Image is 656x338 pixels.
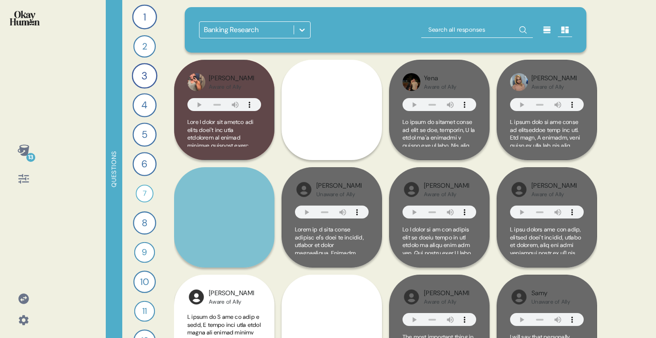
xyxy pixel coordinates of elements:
[510,288,528,306] img: l1ibTKarBSWXLOhlfT5LxFP+OttMJpPJZDKZTCbz9PgHEggSPYjZSwEAAAAASUVORK5CYII=
[209,289,254,298] div: [PERSON_NAME]
[424,74,457,83] div: Yena
[136,185,154,202] div: 7
[187,73,205,91] img: profilepic_28657166147231791.jpg
[132,63,157,88] div: 3
[510,73,528,91] img: profilepic_28329054776709779.jpg
[531,74,577,83] div: [PERSON_NAME]
[209,74,254,83] div: [PERSON_NAME]
[421,22,533,38] input: Search all responses
[316,181,361,191] div: [PERSON_NAME]
[316,191,361,198] div: Unaware of Ally
[133,271,156,293] div: 10
[133,211,156,235] div: 8
[134,301,155,322] div: 11
[10,11,40,25] img: okayhuman.3b1b6348.png
[424,191,469,198] div: Aware of Ally
[531,289,570,298] div: Samy
[531,181,577,191] div: [PERSON_NAME]
[424,181,469,191] div: [PERSON_NAME]
[531,191,577,198] div: Aware of Ally
[133,123,157,147] div: 5
[531,298,570,305] div: Unaware of Ally
[424,289,469,298] div: [PERSON_NAME]
[403,288,420,306] img: l1ibTKarBSWXLOhlfT5LxFP+OttMJpPJZDKZTCbz9PgHEggSPYjZSwEAAAAASUVORK5CYII=
[531,83,577,91] div: Aware of Ally
[204,25,259,35] div: Banking Research
[424,83,457,91] div: Aware of Ally
[424,298,469,305] div: Aware of Ally
[132,4,157,29] div: 1
[403,181,420,198] img: l1ibTKarBSWXLOhlfT5LxFP+OttMJpPJZDKZTCbz9PgHEggSPYjZSwEAAAAASUVORK5CYII=
[187,288,205,306] img: l1ibTKarBSWXLOhlfT5LxFP+OttMJpPJZDKZTCbz9PgHEggSPYjZSwEAAAAASUVORK5CYII=
[295,181,313,198] img: l1ibTKarBSWXLOhlfT5LxFP+OttMJpPJZDKZTCbz9PgHEggSPYjZSwEAAAAASUVORK5CYII=
[134,242,155,263] div: 9
[133,93,157,117] div: 4
[133,152,157,176] div: 6
[26,153,35,162] div: 13
[510,181,528,198] img: l1ibTKarBSWXLOhlfT5LxFP+OttMJpPJZDKZTCbz9PgHEggSPYjZSwEAAAAASUVORK5CYII=
[133,35,156,58] div: 2
[209,83,254,91] div: Aware of Ally
[403,73,420,91] img: profilepic_9105626912836131.jpg
[209,298,254,305] div: Aware of Ally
